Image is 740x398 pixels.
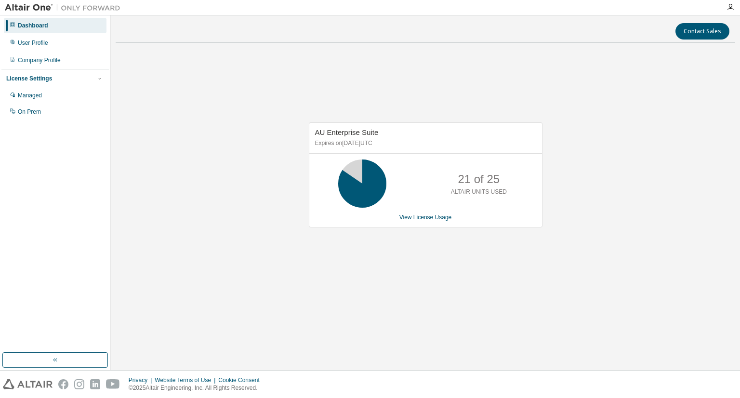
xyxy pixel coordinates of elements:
[90,379,100,389] img: linkedin.svg
[106,379,120,389] img: youtube.svg
[18,22,48,29] div: Dashboard
[315,139,534,147] p: Expires on [DATE] UTC
[18,39,48,47] div: User Profile
[74,379,84,389] img: instagram.svg
[399,214,452,221] a: View License Usage
[18,92,42,99] div: Managed
[129,384,265,392] p: © 2025 Altair Engineering, Inc. All Rights Reserved.
[675,23,729,40] button: Contact Sales
[3,379,53,389] img: altair_logo.svg
[218,376,265,384] div: Cookie Consent
[6,75,52,82] div: License Settings
[129,376,155,384] div: Privacy
[18,56,61,64] div: Company Profile
[58,379,68,389] img: facebook.svg
[315,128,379,136] span: AU Enterprise Suite
[458,171,500,187] p: 21 of 25
[451,188,507,196] p: ALTAIR UNITS USED
[155,376,218,384] div: Website Terms of Use
[18,108,41,116] div: On Prem
[5,3,125,13] img: Altair One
